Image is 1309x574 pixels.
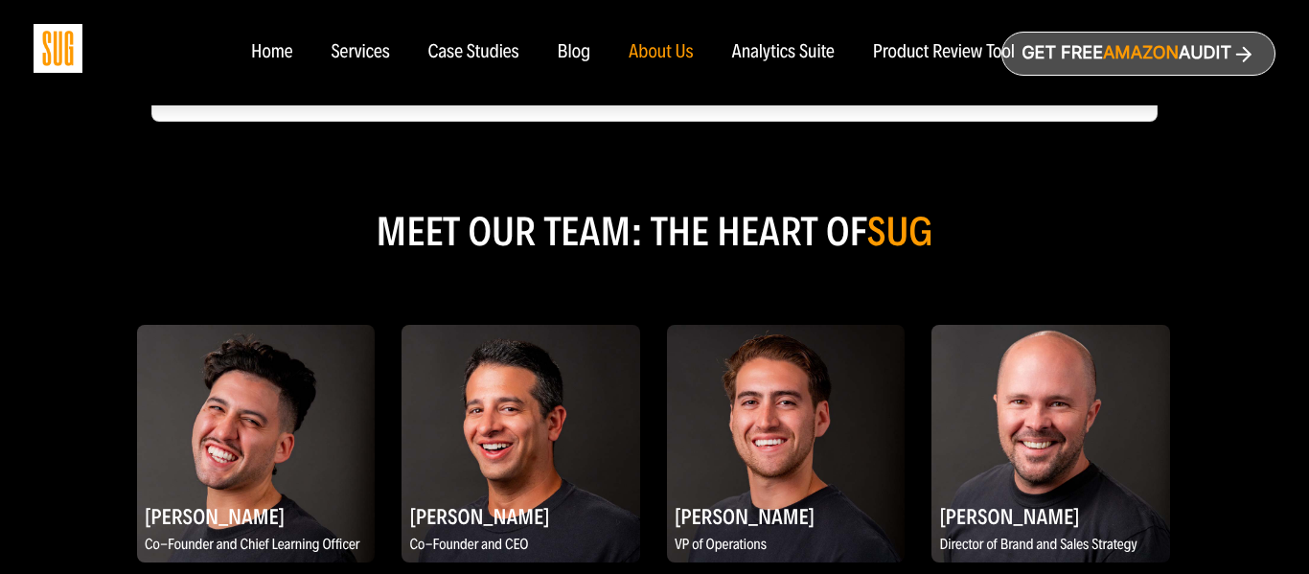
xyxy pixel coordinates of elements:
a: Analytics Suite [732,42,835,63]
img: Evan Kesner, Co-Founder and CEO [402,325,639,563]
span: SUG [867,207,933,256]
img: Sug [34,24,82,73]
h2: [PERSON_NAME] [931,497,1169,535]
a: Get freeAmazonAudit [1001,32,1275,76]
h2: [PERSON_NAME] [402,497,639,535]
p: Director of Brand and Sales Strategy [931,534,1169,558]
p: Co-Founder and Chief Learning Officer [137,534,375,558]
a: Product Review Tool [873,42,1015,63]
a: Case Studies [428,42,519,63]
a: Services [331,42,389,63]
h2: [PERSON_NAME] [137,497,375,535]
img: Brett Vetter, Director of Brand and Sales Strategy [931,325,1169,563]
img: Daniel Tejada, Co-Founder and Chief Learning Officer [137,325,375,563]
h2: [PERSON_NAME] [667,497,905,535]
a: About Us [629,42,694,63]
a: Blog [558,42,591,63]
img: Marco Tejada, VP of Operations [667,325,905,563]
p: VP of Operations [667,534,905,558]
span: Amazon [1103,43,1179,63]
p: Co-Founder and CEO [402,534,639,558]
a: Home [251,42,292,63]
